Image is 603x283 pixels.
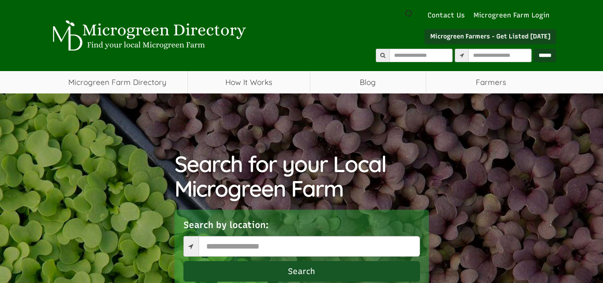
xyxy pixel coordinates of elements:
[474,11,554,20] a: Microgreen Farm Login
[310,71,426,93] a: Blog
[175,152,429,201] h1: Search for your Local Microgreen Farm
[424,29,556,44] a: Microgreen Farmers - Get Listed [DATE]
[183,261,420,282] button: Search
[188,71,310,93] a: How It Works
[423,11,469,20] a: Contact Us
[183,219,269,232] label: Search by location:
[47,20,248,51] img: Microgreen Directory
[426,71,556,93] span: Farmers
[47,71,188,93] a: Microgreen Farm Directory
